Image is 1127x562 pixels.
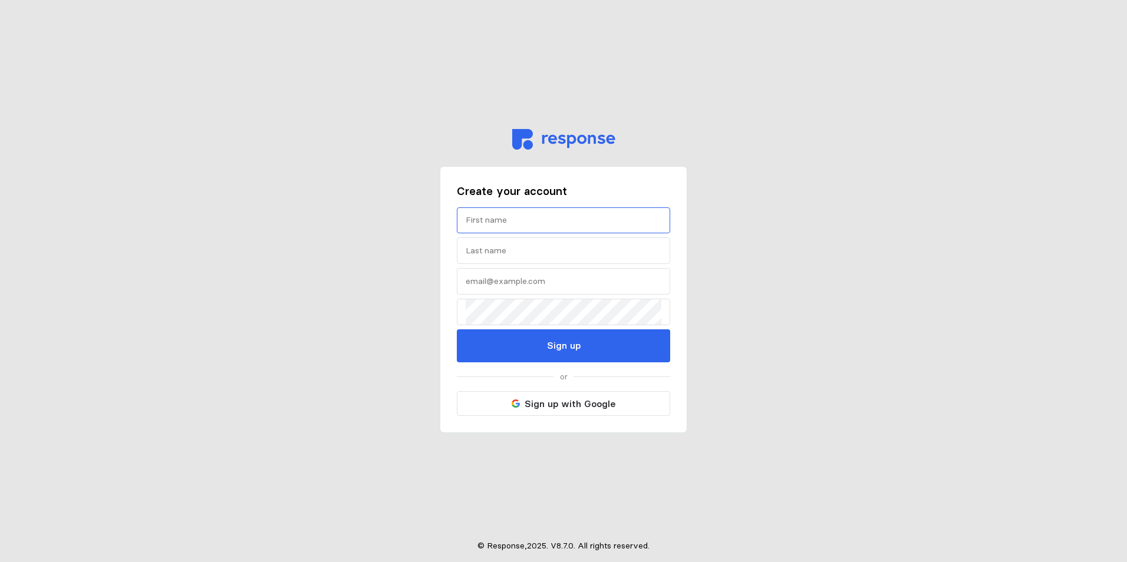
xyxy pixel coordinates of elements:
[466,269,661,294] input: email@example.com
[457,329,670,362] button: Sign up
[512,399,520,408] img: svg%3e
[477,540,650,553] p: © Response, 2025 . V 8.7.0 . All rights reserved.
[525,396,615,411] p: Sign up with Google
[560,371,568,384] p: or
[457,391,670,416] button: Sign up with Google
[457,183,670,199] h3: Create your account
[547,338,581,353] p: Sign up
[466,238,661,263] input: Last name
[512,129,615,150] img: svg%3e
[466,208,661,233] input: First name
